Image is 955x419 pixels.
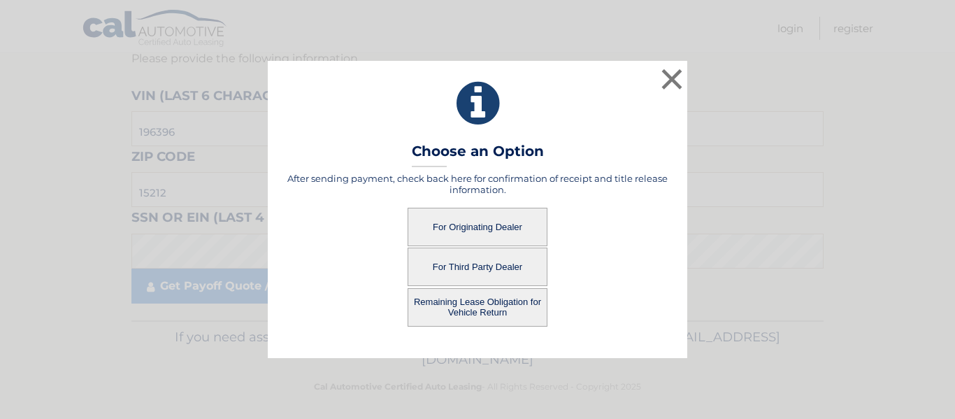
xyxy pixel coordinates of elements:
button: × [658,65,686,93]
button: For Originating Dealer [408,208,547,246]
button: Remaining Lease Obligation for Vehicle Return [408,288,547,327]
button: For Third Party Dealer [408,248,547,286]
h3: Choose an Option [412,143,544,167]
h5: After sending payment, check back here for confirmation of receipt and title release information. [285,173,670,195]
